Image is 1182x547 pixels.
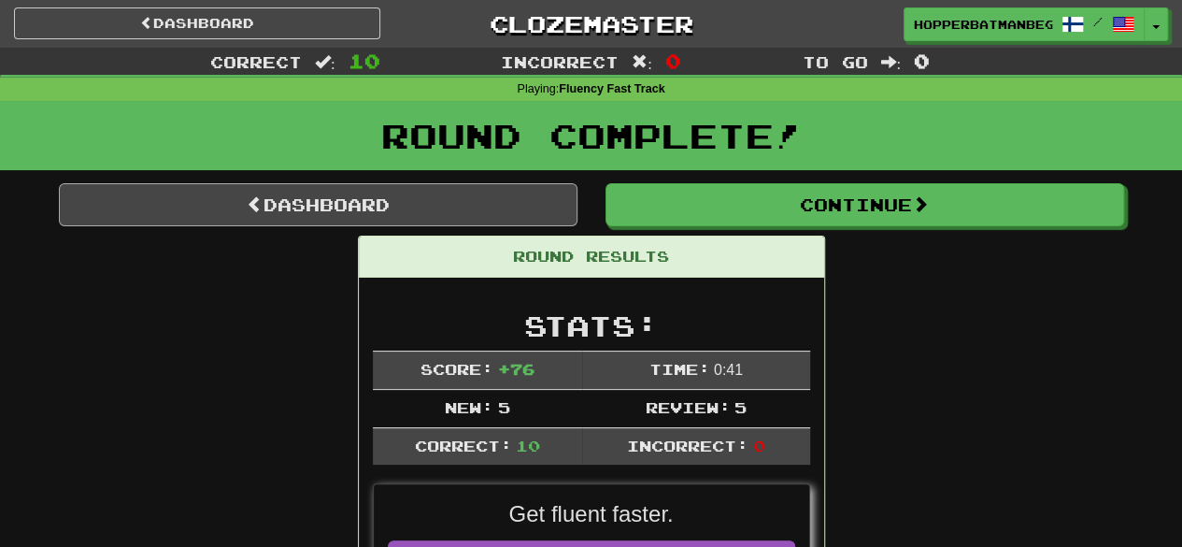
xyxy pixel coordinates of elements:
[497,360,534,378] span: + 76
[904,7,1145,41] a: hopperbatmanbegins /
[802,52,867,71] span: To go
[1093,15,1103,28] span: /
[14,7,380,39] a: Dashboard
[210,52,302,71] span: Correct
[752,437,764,454] span: 0
[734,398,747,416] span: 5
[497,398,509,416] span: 5
[7,117,1175,154] h1: Round Complete!
[359,237,824,278] div: Round Results
[665,50,681,72] span: 0
[914,16,1052,33] span: hopperbatmanbegins
[648,360,709,378] span: Time:
[414,437,511,454] span: Correct:
[388,498,795,530] p: Get fluent faster.
[627,437,748,454] span: Incorrect:
[420,360,493,378] span: Score:
[914,50,930,72] span: 0
[645,398,730,416] span: Review:
[59,183,577,226] a: Dashboard
[559,82,664,95] strong: Fluency Fast Track
[632,54,652,70] span: :
[714,362,743,378] span: 0 : 41
[445,398,493,416] span: New:
[349,50,380,72] span: 10
[516,437,540,454] span: 10
[605,183,1124,226] button: Continue
[880,54,901,70] span: :
[408,7,775,40] a: Clozemaster
[501,52,619,71] span: Incorrect
[315,54,335,70] span: :
[373,310,810,341] h2: Stats:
